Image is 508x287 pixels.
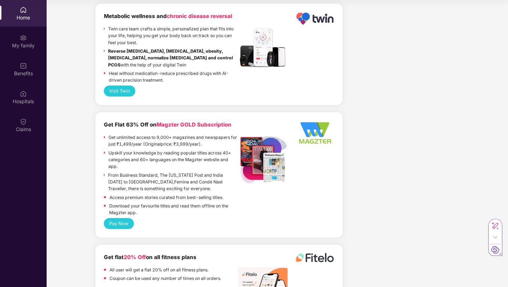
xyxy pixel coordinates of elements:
[238,135,288,184] img: Listing%20Image%20-%20Option%201%20-%20Edited.png
[104,121,231,128] b: Get Flat 63% Off on
[108,172,238,192] p: From Business Standard, The [US_STATE] Post and India [DATE] to [GEOGRAPHIC_DATA],Femina and Cond...
[110,194,223,201] p: Access premium stories curated from best-selling titles.
[109,70,238,84] p: Heal without medication-reduce prescribed drugs with AI-driven precision treatment.
[238,26,288,69] img: Header.jpg
[124,254,146,260] span: 20% Off
[20,6,27,13] img: svg+xml;base64,PHN2ZyBpZD0iSG9tZSIgeG1sbnM9Imh0dHA6Ly93d3cudzMub3JnLzIwMDAvc3ZnIiB3aWR0aD0iMjAiIG...
[156,121,231,128] span: Magzter GOLD Subscription
[104,218,134,229] button: Pay Now
[109,203,238,216] p: Download your favourite titles and read them offline on the Magzter app.
[296,121,334,145] img: Logo%20-%20Option%202_340x220%20-%20Edited.png
[104,86,135,96] button: Visit Twin
[104,13,232,19] b: Metabolic wellness and
[108,25,238,46] p: Twin care team crafts a simple, personalized plan that fits into your life, helping you get your ...
[167,13,232,19] span: chronic disease reversal
[20,62,27,69] img: svg+xml;base64,PHN2ZyBpZD0iQmVuZWZpdHMiIHhtbG5zPSJodHRwOi8vd3d3LnczLm9yZy8yMDAwL3N2ZyIgd2lkdGg9Ij...
[296,253,334,262] img: fitelo%20logo.png
[108,48,238,68] p: with the help of your digital Twin
[110,266,208,273] p: All user will get a flat 20% off on all fitness plans.
[20,118,27,125] img: svg+xml;base64,PHN2ZyBpZD0iQ2xhaW0iIHhtbG5zPSJodHRwOi8vd3d3LnczLm9yZy8yMDAwL3N2ZyIgd2lkdGg9IjIwIi...
[20,34,27,41] img: svg+xml;base64,PHN2ZyB3aWR0aD0iMjAiIGhlaWdodD0iMjAiIHZpZXdCb3g9IjAgMCAyMCAyMCIgZmlsbD0ibm9uZSIgeG...
[108,150,238,170] p: Upskill your knowledge by reading popular titles across 40+ categories and 60+ languages on the M...
[20,90,27,97] img: svg+xml;base64,PHN2ZyBpZD0iSG9zcGl0YWxzIiB4bWxucz0iaHR0cDovL3d3dy53My5vcmcvMjAwMC9zdmciIHdpZHRoPS...
[108,134,238,148] p: Get unlimited access to 9,000+ magazines and newspapers for just ₹1,499/year (Originalprice: ₹3,9...
[296,12,334,25] img: Logo.png
[110,275,221,282] p: Coupon can be used any number of times on all orders.
[104,254,196,260] b: Get flat on all fitness plans
[108,48,233,68] strong: Reverse [MEDICAL_DATA], [MEDICAL_DATA], obesity, [MEDICAL_DATA], normalize [MEDICAL_DATA] and con...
